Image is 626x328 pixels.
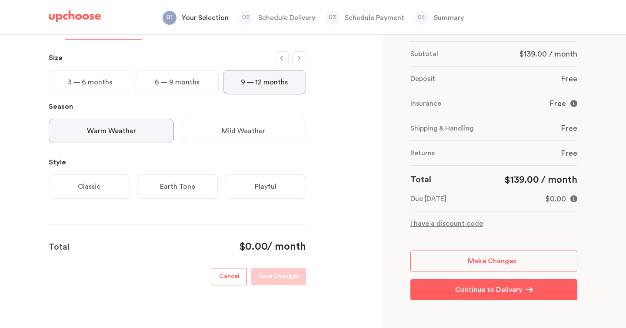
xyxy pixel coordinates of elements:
[561,74,577,84] p: Free
[68,77,112,87] p: 3 — 6 months
[49,157,306,167] p: Style
[410,49,438,59] p: Subtotal
[49,101,306,112] p: Season
[87,126,136,136] p: Warm Weather
[415,12,429,23] p: 04
[251,268,306,285] button: Save Changes
[212,268,247,285] button: Cancel
[468,258,516,264] span: Make Changes
[345,13,404,23] p: Schedule Payment
[546,194,566,204] p: $0.00
[239,240,306,254] div: / month
[239,12,253,23] p: 02
[182,13,229,23] p: Your Selection
[455,284,523,295] p: Continue to Delivery
[78,181,100,192] p: Classic
[561,148,577,158] p: Free
[549,98,566,109] p: Free
[49,10,101,23] img: UpChoose
[258,271,299,282] p: Save Changes
[155,77,200,87] p: 6 — 9 months
[222,126,265,136] p: Mild Weather
[410,194,446,204] p: Due [DATE]
[49,240,70,254] p: Total
[258,13,315,23] p: Schedule Delivery
[561,123,577,134] p: Free
[519,50,577,58] span: $139.00 / month
[241,77,288,87] p: 9 — 12 months
[504,175,577,184] span: $139.00 / month
[410,173,431,187] p: Total
[410,98,441,109] p: Insurance
[410,74,435,84] p: Deposit
[326,12,340,23] p: 03
[410,123,474,134] p: Shipping & Handling
[49,10,101,27] a: UpChoose
[160,181,195,192] p: Earth Tone
[410,148,435,158] p: Returns
[163,12,176,23] p: 01
[239,241,267,252] span: $0.00
[219,271,240,282] p: Cancel
[410,218,577,229] p: I have a discount code
[255,181,276,192] p: Playful
[434,13,464,23] p: Summary
[410,41,577,229] div: 0
[49,53,306,63] p: Size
